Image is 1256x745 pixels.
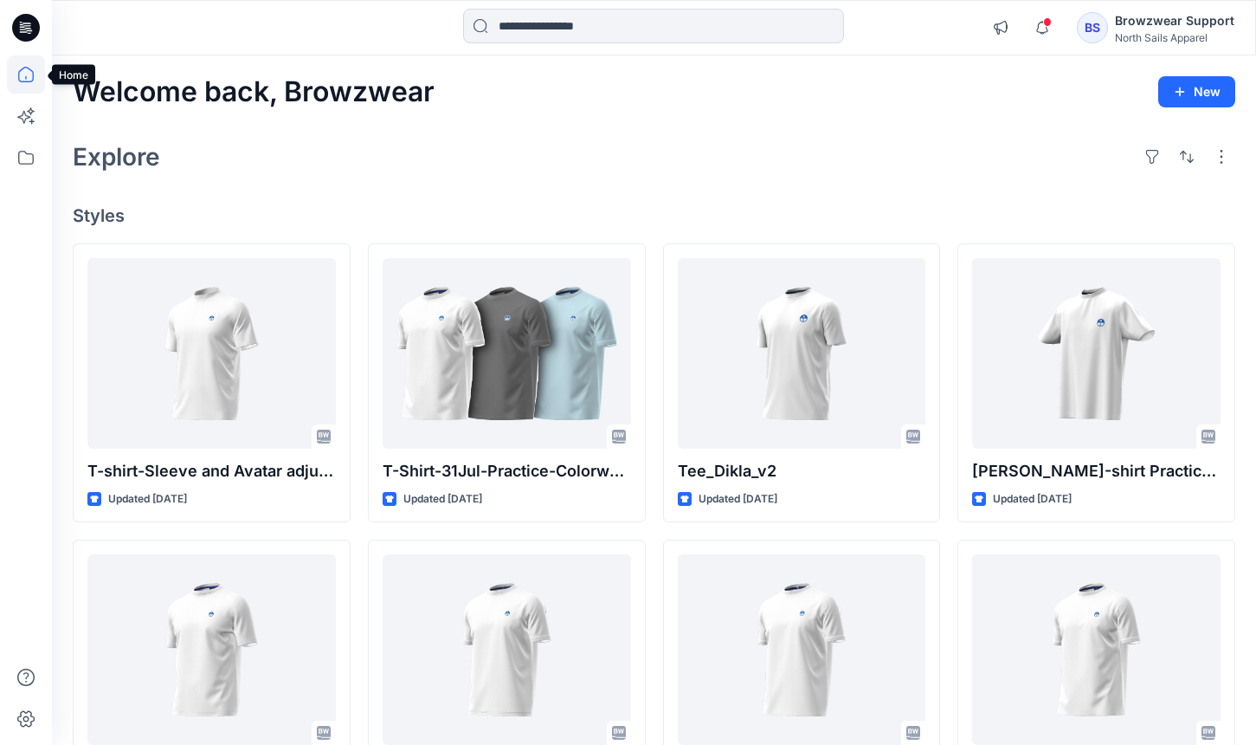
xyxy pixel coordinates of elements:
[678,459,926,483] p: Tee_Dikla_v2
[1077,12,1108,43] div: BS
[87,554,336,745] a: Erica_T-shirt_17July_Training
[1158,76,1235,107] button: New
[383,459,631,483] p: T-Shirt-31Jul-Practice-Colorways
[678,554,926,745] a: Raf_T-Shirt-17Jul -v2
[383,554,631,745] a: Raf_T-Shirt-17Jul-v1
[108,490,187,509] p: Updated [DATE]
[972,258,1221,449] a: Piero_T-shirt Practice_Training
[403,490,482,509] p: Updated [DATE]
[678,258,926,449] a: Tee_Dikla_v2
[73,76,435,108] h2: Welcome back, Browzwear
[73,205,1235,226] h4: Styles
[993,490,1072,509] p: Updated [DATE]
[972,459,1221,483] p: [PERSON_NAME]-shirt Practice_Training
[1115,10,1234,31] div: Browzwear Support
[972,554,1221,745] a: T-Shirt-18Jul-Practice
[87,459,336,483] p: T-shirt-Sleeve and Avatar adjustments-31Jul-Practice
[1115,31,1234,44] div: North Sails Apparel
[87,258,336,449] a: T-shirt-Sleeve and Avatar adjustments-31Jul-Practice
[699,490,777,509] p: Updated [DATE]
[73,143,160,171] h2: Explore
[383,258,631,449] a: T-Shirt-31Jul-Practice-Colorways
